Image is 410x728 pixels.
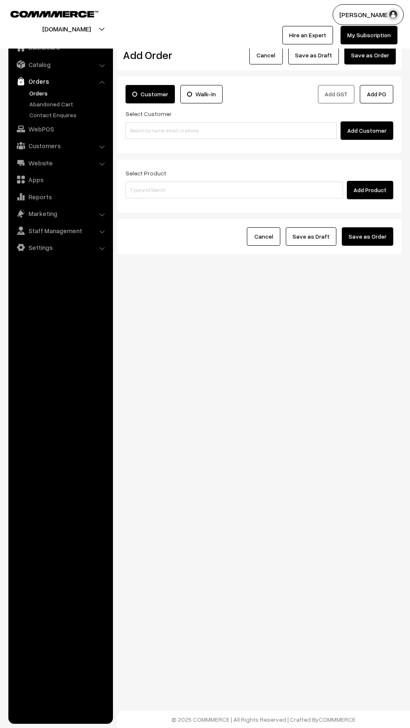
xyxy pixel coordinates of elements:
[347,181,393,199] button: Add Product
[333,4,404,25] button: [PERSON_NAME]…
[126,85,175,103] label: Customer
[341,121,393,140] button: Add Customer
[10,57,110,72] a: Catalog
[10,8,84,18] a: COMMMERCE
[319,716,356,723] a: COMMMERCE
[126,109,172,118] label: Select Customer
[341,26,397,44] a: My Subscription
[10,11,98,17] img: COMMMERCE
[10,189,110,204] a: Reports
[10,155,110,170] a: Website
[318,85,354,103] button: Add GST
[117,711,410,728] footer: © 2025 COMMMERCE | All Rights Reserved | Crafted By
[288,46,339,64] button: Save as Draft
[10,172,110,187] a: Apps
[13,18,120,39] button: [DOMAIN_NAME]
[10,138,110,153] a: Customers
[10,223,110,238] a: Staff Management
[249,46,283,64] button: Cancel
[344,46,396,64] button: Save as Order
[387,8,400,21] img: user
[123,49,205,62] h2: Add Order
[27,111,110,119] a: Contact Enquires
[10,121,110,136] a: WebPOS
[247,227,280,246] button: Cancel
[126,169,166,177] label: Select Product
[10,206,110,221] a: Marketing
[342,227,393,246] button: Save as Order
[27,100,110,108] a: Abandoned Cart
[360,85,393,103] button: Add PO
[27,89,110,98] a: Orders
[126,122,337,139] input: Search by name, email, or phone
[286,227,336,246] button: Save as Draft
[180,85,223,103] label: Walk-In
[10,240,110,255] a: Settings
[10,74,110,89] a: Orders
[126,182,343,198] input: Type and Search
[282,26,333,44] a: Hire an Expert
